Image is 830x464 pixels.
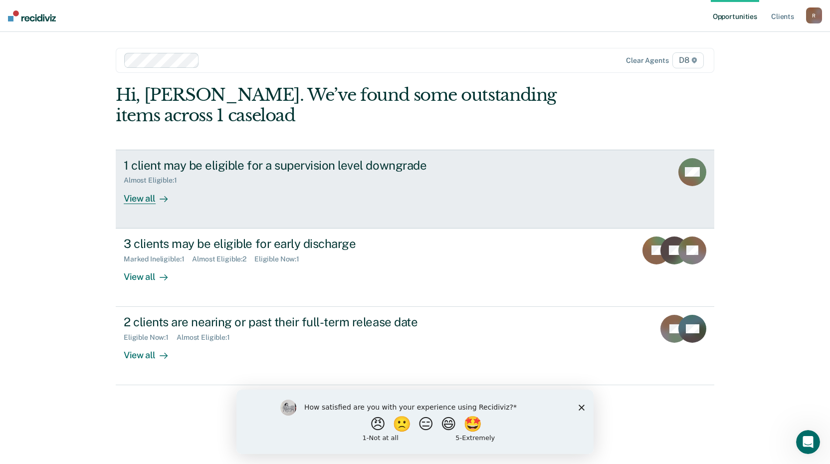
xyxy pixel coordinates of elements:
[116,150,714,229] a: 1 client may be eligible for a supervision level downgradeAlmost Eligible:1View all
[124,342,180,361] div: View all
[124,255,192,263] div: Marked Ineligible : 1
[124,333,177,342] div: Eligible Now : 1
[124,263,180,282] div: View all
[116,229,714,307] a: 3 clients may be eligible for early dischargeMarked Ineligible:1Almost Eligible:2Eligible Now:1Vi...
[254,255,307,263] div: Eligible Now : 1
[116,85,595,126] div: Hi, [PERSON_NAME]. We’ve found some outstanding items across 1 caseload
[796,430,820,454] iframe: Intercom live chat
[124,315,474,329] div: 2 clients are nearing or past their full-term release date
[124,158,474,173] div: 1 client may be eligible for a supervision level downgrade
[672,52,704,68] span: D8
[124,236,474,251] div: 3 clients may be eligible for early discharge
[236,390,594,454] iframe: Survey by Kim from Recidiviz
[8,10,56,21] img: Recidiviz
[177,333,238,342] div: Almost Eligible : 1
[124,176,185,185] div: Almost Eligible : 1
[192,255,254,263] div: Almost Eligible : 2
[124,185,180,204] div: View all
[116,307,714,385] a: 2 clients are nearing or past their full-term release dateEligible Now:1Almost Eligible:1View all
[806,7,822,23] button: R
[626,56,668,65] div: Clear agents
